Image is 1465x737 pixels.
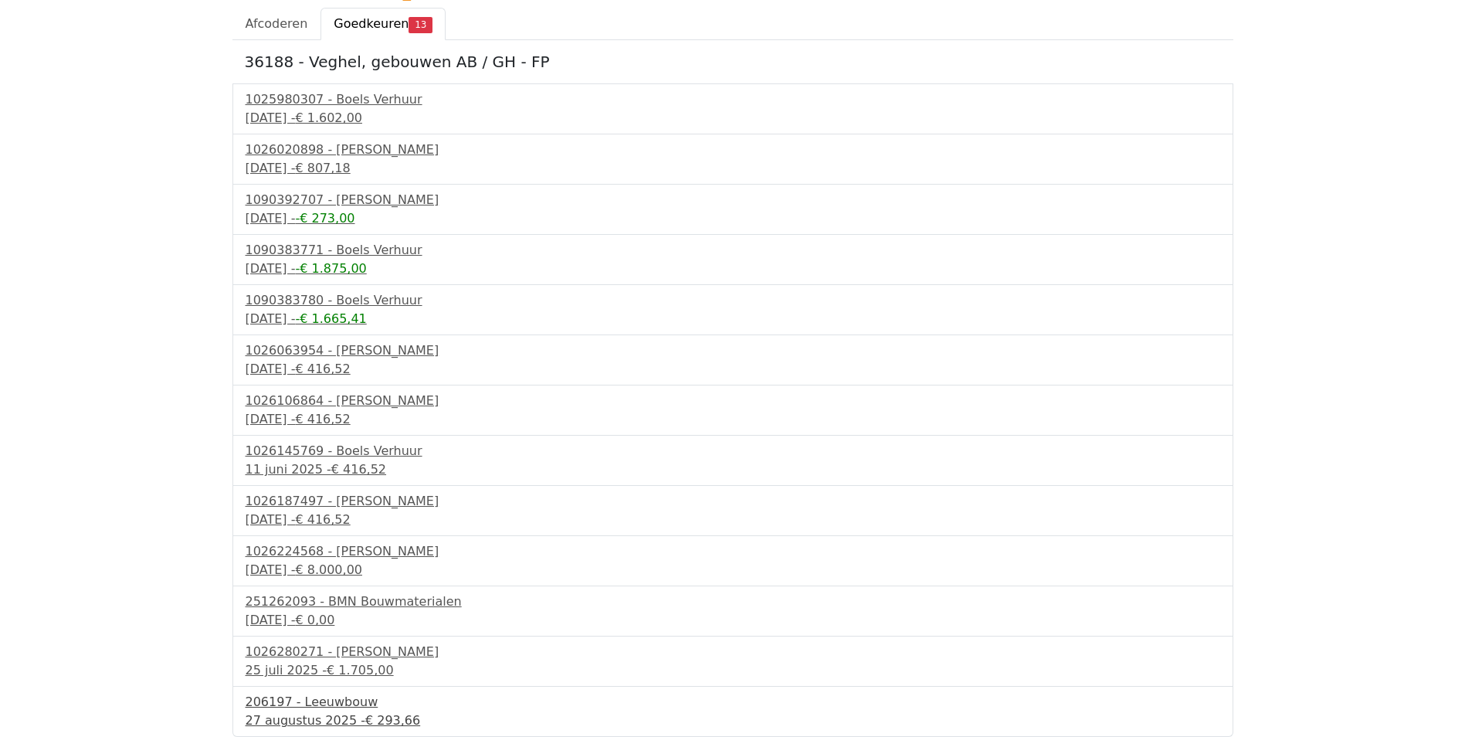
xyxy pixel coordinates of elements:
[295,512,350,527] span: € 416,52
[295,562,362,577] span: € 8.000,00
[334,16,409,31] span: Goedkeuren
[246,209,1220,228] div: [DATE] -
[246,191,1220,209] div: 1090392707 - [PERSON_NAME]
[246,712,1220,730] div: 27 augustus 2025 -
[232,8,321,40] a: Afcoderen
[246,159,1220,178] div: [DATE] -
[245,53,1221,71] h5: 36188 - Veghel, gebouwen AB / GH - FP
[246,693,1220,712] div: 206197 - Leeuwbouw
[246,141,1220,178] a: 1026020898 - [PERSON_NAME][DATE] -€ 807,18
[295,110,362,125] span: € 1.602,00
[246,643,1220,661] div: 1026280271 - [PERSON_NAME]
[295,161,350,175] span: € 807,18
[246,410,1220,429] div: [DATE] -
[246,442,1220,460] div: 1026145769 - Boels Verhuur
[246,109,1220,127] div: [DATE] -
[246,310,1220,328] div: [DATE] -
[246,542,1220,579] a: 1026224568 - [PERSON_NAME][DATE] -€ 8.000,00
[246,611,1220,630] div: [DATE] -
[295,311,366,326] span: -€ 1.665,41
[246,141,1220,159] div: 1026020898 - [PERSON_NAME]
[246,291,1220,310] div: 1090383780 - Boels Verhuur
[246,241,1220,278] a: 1090383771 - Boels Verhuur[DATE] --€ 1.875,00
[295,412,350,426] span: € 416,52
[365,713,420,728] span: € 293,66
[331,462,386,477] span: € 416,52
[295,211,354,226] span: -€ 273,00
[246,643,1220,680] a: 1026280271 - [PERSON_NAME]25 juli 2025 -€ 1.705,00
[327,663,394,678] span: € 1.705,00
[246,561,1220,579] div: [DATE] -
[246,593,1220,630] a: 251262093 - BMN Bouwmaterialen[DATE] -€ 0,00
[246,341,1220,360] div: 1026063954 - [PERSON_NAME]
[246,341,1220,379] a: 1026063954 - [PERSON_NAME][DATE] -€ 416,52
[246,492,1220,511] div: 1026187497 - [PERSON_NAME]
[246,392,1220,410] div: 1026106864 - [PERSON_NAME]
[246,511,1220,529] div: [DATE] -
[320,8,446,40] a: Goedkeuren13
[246,693,1220,730] a: 206197 - Leeuwbouw27 augustus 2025 -€ 293,66
[246,90,1220,127] a: 1025980307 - Boels Verhuur[DATE] -€ 1.602,00
[246,392,1220,429] a: 1026106864 - [PERSON_NAME][DATE] -€ 416,52
[246,260,1220,278] div: [DATE] -
[246,90,1220,109] div: 1025980307 - Boels Verhuur
[246,191,1220,228] a: 1090392707 - [PERSON_NAME][DATE] --€ 273,00
[246,291,1220,328] a: 1090383780 - Boels Verhuur[DATE] --€ 1.665,41
[246,593,1220,611] div: 251262093 - BMN Bouwmaterialen
[295,261,366,276] span: -€ 1.875,00
[246,460,1220,479] div: 11 juni 2025 -
[246,492,1220,529] a: 1026187497 - [PERSON_NAME][DATE] -€ 416,52
[246,16,308,31] span: Afcoderen
[246,661,1220,680] div: 25 juli 2025 -
[246,442,1220,479] a: 1026145769 - Boels Verhuur11 juni 2025 -€ 416,52
[295,362,350,376] span: € 416,52
[246,241,1220,260] div: 1090383771 - Boels Verhuur
[295,613,334,627] span: € 0,00
[246,360,1220,379] div: [DATE] -
[409,17,432,32] span: 13
[246,542,1220,561] div: 1026224568 - [PERSON_NAME]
